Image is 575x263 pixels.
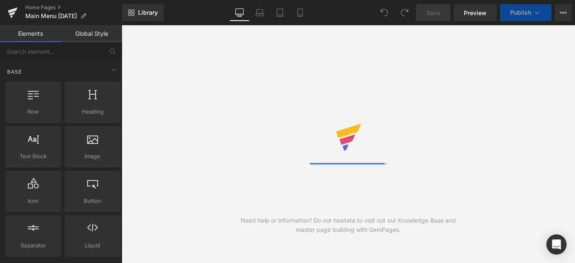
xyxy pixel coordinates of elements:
[138,9,158,16] span: Library
[67,107,118,116] span: Heading
[61,25,122,42] a: Global Style
[67,197,118,205] span: Button
[546,234,567,255] div: Open Intercom Messenger
[235,216,462,234] div: Need help or information? Do not hesitate to visit out our Knowledge Base and master page buildin...
[25,4,122,11] a: Home Pages
[290,4,310,21] a: Mobile
[8,197,59,205] span: Icon
[67,152,118,161] span: Image
[8,107,59,116] span: Row
[250,4,270,21] a: Laptop
[229,4,250,21] a: Desktop
[270,4,290,21] a: Tablet
[555,4,572,21] button: More
[376,4,393,21] button: Undo
[500,4,551,21] button: Publish
[510,9,531,16] span: Publish
[426,8,440,17] span: Save
[25,13,77,19] span: Main Menu [DATE]
[454,4,497,21] a: Preview
[8,241,59,250] span: Separator
[464,8,487,17] span: Preview
[67,241,118,250] span: Liquid
[6,68,23,76] span: Base
[8,152,59,161] span: Text Block
[122,4,164,21] a: New Library
[396,4,413,21] button: Redo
